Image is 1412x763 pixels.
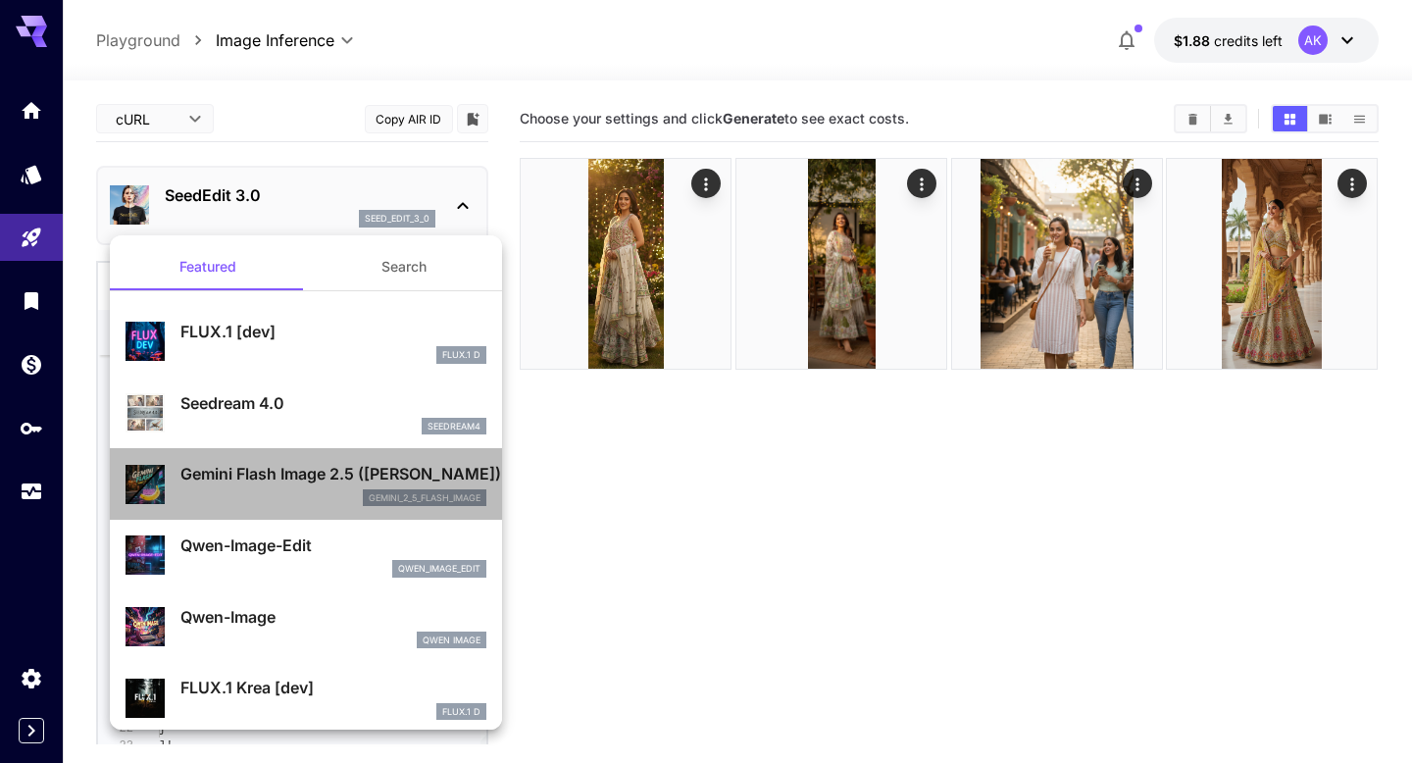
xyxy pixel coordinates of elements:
div: Seedream 4.0seedream4 [126,383,486,443]
p: Gemini Flash Image 2.5 ([PERSON_NAME]) [180,462,486,485]
button: Featured [110,243,306,290]
p: Qwen-Image-Edit [180,534,486,557]
p: Qwen-Image [180,605,486,629]
p: gemini_2_5_flash_image [369,491,480,505]
p: Qwen Image [423,634,480,647]
div: Qwen-Image-Editqwen_image_edit [126,526,486,585]
p: Seedream 4.0 [180,391,486,415]
p: FLUX.1 D [442,348,480,362]
button: Search [306,243,502,290]
p: seedream4 [428,420,480,433]
div: Qwen-ImageQwen Image [126,597,486,657]
div: FLUX.1 Krea [dev]FLUX.1 D [126,668,486,728]
div: Gemini Flash Image 2.5 ([PERSON_NAME])gemini_2_5_flash_image [126,454,486,514]
p: qwen_image_edit [398,562,480,576]
p: FLUX.1 Krea [dev] [180,676,486,699]
div: FLUX.1 [dev]FLUX.1 D [126,312,486,372]
p: FLUX.1 [dev] [180,320,486,343]
p: FLUX.1 D [442,705,480,719]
